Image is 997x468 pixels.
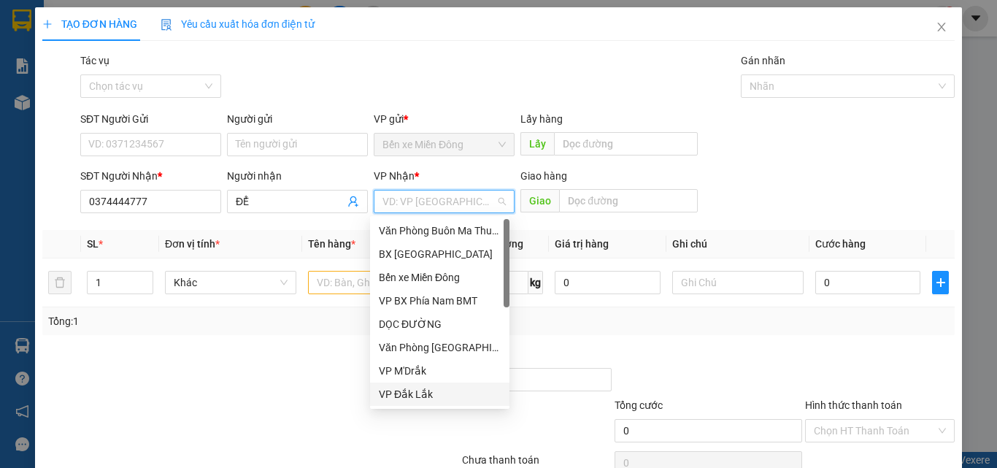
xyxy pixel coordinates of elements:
[805,399,902,411] label: Hình thức thanh toán
[165,238,220,250] span: Đơn vị tính
[559,189,698,212] input: Dọc đường
[379,293,501,309] div: VP BX Phía Nam BMT
[370,242,509,266] div: BX Tây Ninh
[48,271,72,294] button: delete
[370,266,509,289] div: Bến xe Miền Đông
[932,271,949,294] button: plus
[379,246,501,262] div: BX [GEOGRAPHIC_DATA]
[347,196,359,207] span: user-add
[379,363,501,379] div: VP M'Drắk
[815,238,866,250] span: Cước hàng
[80,55,109,66] label: Tác vụ
[615,399,663,411] span: Tổng cước
[370,359,509,383] div: VP M'Drắk
[672,271,804,294] input: Ghi Chú
[379,386,501,402] div: VP Đắk Lắk
[520,132,554,156] span: Lấy
[520,113,563,125] span: Lấy hàng
[374,111,515,127] div: VP gửi
[308,271,439,294] input: VD: Bàn, Ghế
[555,238,609,250] span: Giá trị hàng
[528,271,543,294] span: kg
[370,219,509,242] div: Văn Phòng Buôn Ma Thuột
[174,272,288,294] span: Khác
[936,21,947,33] span: close
[520,189,559,212] span: Giao
[379,269,501,285] div: Bến xe Miền Đông
[520,170,567,182] span: Giao hàng
[921,7,962,48] button: Close
[370,383,509,406] div: VP Đắk Lắk
[555,271,660,294] input: 0
[370,289,509,312] div: VP BX Phía Nam BMT
[666,230,809,258] th: Ghi chú
[741,55,785,66] label: Gán nhãn
[80,111,221,127] div: SĐT Người Gửi
[161,19,172,31] img: icon
[308,238,355,250] span: Tên hàng
[379,340,501,356] div: Văn Phòng [GEOGRAPHIC_DATA]
[80,168,221,184] div: SĐT Người Nhận
[161,18,315,30] span: Yêu cầu xuất hóa đơn điện tử
[227,111,368,127] div: Người gửi
[370,312,509,336] div: DỌC ĐƯỜNG
[374,170,415,182] span: VP Nhận
[227,168,368,184] div: Người nhận
[933,277,948,288] span: plus
[370,336,509,359] div: Văn Phòng Tân Phú
[42,18,137,30] span: TẠO ĐƠN HÀNG
[379,223,501,239] div: Văn Phòng Buôn Ma Thuột
[382,134,506,156] span: Bến xe Miền Đông
[48,313,386,329] div: Tổng: 1
[42,19,53,29] span: plus
[379,316,501,332] div: DỌC ĐƯỜNG
[554,132,698,156] input: Dọc đường
[87,238,99,250] span: SL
